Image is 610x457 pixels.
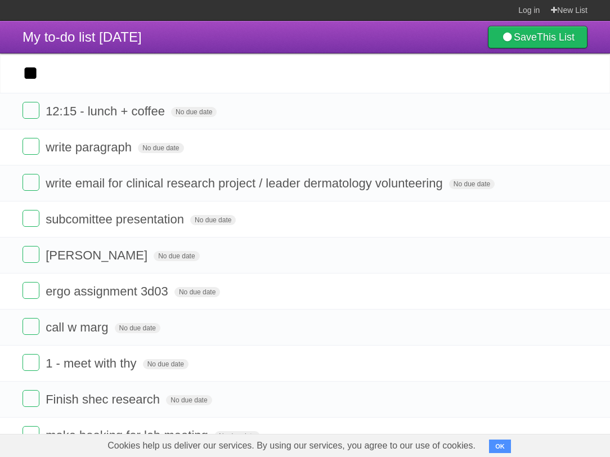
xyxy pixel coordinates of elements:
[46,176,446,190] span: write email for clinical research project / leader dermatology volunteering
[190,215,236,225] span: No due date
[154,251,199,261] span: No due date
[46,428,211,442] span: make booking for lab meeting
[174,287,220,297] span: No due date
[46,284,171,298] span: ergo assignment 3d03
[171,107,217,117] span: No due date
[23,318,39,335] label: Done
[449,179,495,189] span: No due date
[143,359,189,369] span: No due date
[166,395,212,405] span: No due date
[23,210,39,227] label: Done
[46,212,187,226] span: subcomittee presentation
[46,356,139,370] span: 1 - meet with thy
[23,282,39,299] label: Done
[138,143,183,153] span: No due date
[537,32,575,43] b: This List
[23,138,39,155] label: Done
[115,323,160,333] span: No due date
[46,248,150,262] span: [PERSON_NAME]
[23,426,39,443] label: Done
[46,392,163,406] span: Finish shec research
[23,246,39,263] label: Done
[489,440,511,453] button: OK
[23,390,39,407] label: Done
[46,104,168,118] span: 12:15 - lunch + coffee
[23,174,39,191] label: Done
[46,140,134,154] span: write paragraph
[23,102,39,119] label: Done
[46,320,111,334] span: call w marg
[23,354,39,371] label: Done
[488,26,587,48] a: SaveThis List
[214,431,260,441] span: No due date
[96,434,487,457] span: Cookies help us deliver our services. By using our services, you agree to our use of cookies.
[23,29,142,44] span: My to-do list [DATE]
